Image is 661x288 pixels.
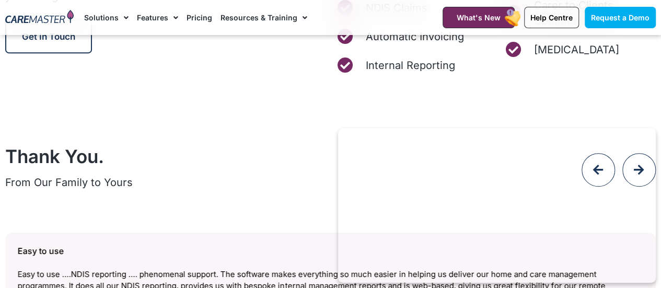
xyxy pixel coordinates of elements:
[530,13,573,22] span: Help Centre
[531,42,619,57] span: [MEDICAL_DATA]
[22,31,75,42] span: Get in Touch
[5,10,74,25] img: CareMaster Logo
[443,7,515,28] a: What's New
[5,145,509,167] h2: Thank You.
[338,128,656,283] iframe: Popup CTA
[336,57,488,73] a: Internal Reporting
[18,246,64,256] span: Easy to use
[457,13,501,22] span: What's New
[5,20,92,53] a: Get in Touch
[5,176,133,189] span: From Our Family to Yours
[524,7,579,28] a: Help Centre
[585,7,656,28] a: Request a Demo
[504,42,656,57] a: [MEDICAL_DATA]
[591,13,650,22] span: Request a Demo
[363,57,455,73] span: Internal Reporting
[336,29,488,44] a: Automatic Invoicing
[363,29,464,44] span: Automatic Invoicing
